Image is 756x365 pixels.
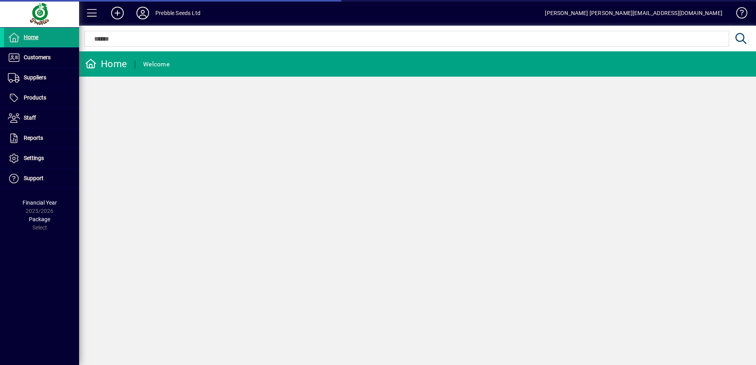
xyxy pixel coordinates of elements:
div: [PERSON_NAME] [PERSON_NAME][EMAIL_ADDRESS][DOMAIN_NAME] [545,7,722,19]
a: Support [4,169,79,188]
a: Knowledge Base [730,2,746,27]
span: Settings [24,155,44,161]
a: Settings [4,149,79,168]
span: Reports [24,135,43,141]
span: Staff [24,115,36,121]
button: Profile [130,6,155,20]
span: Customers [24,54,51,60]
a: Products [4,88,79,108]
div: Prebble Seeds Ltd [155,7,200,19]
div: Home [85,58,127,70]
a: Staff [4,108,79,128]
a: Customers [4,48,79,68]
button: Add [105,6,130,20]
span: Package [29,216,50,222]
span: Products [24,94,46,101]
span: Support [24,175,43,181]
span: Suppliers [24,74,46,81]
a: Suppliers [4,68,79,88]
span: Financial Year [23,199,57,206]
span: Home [24,34,38,40]
a: Reports [4,128,79,148]
div: Welcome [143,58,170,71]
